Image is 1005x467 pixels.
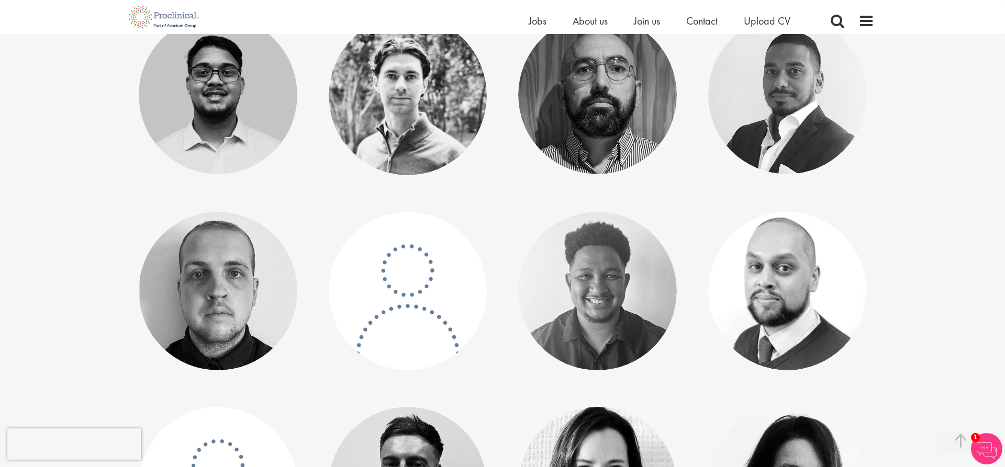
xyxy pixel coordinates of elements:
[686,14,718,28] a: Contact
[634,14,660,28] a: Join us
[7,428,141,460] iframe: reCAPTCHA
[744,14,790,28] a: Upload CV
[529,14,546,28] a: Jobs
[573,14,608,28] a: About us
[971,433,980,442] span: 1
[971,433,1002,464] img: Chatbot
